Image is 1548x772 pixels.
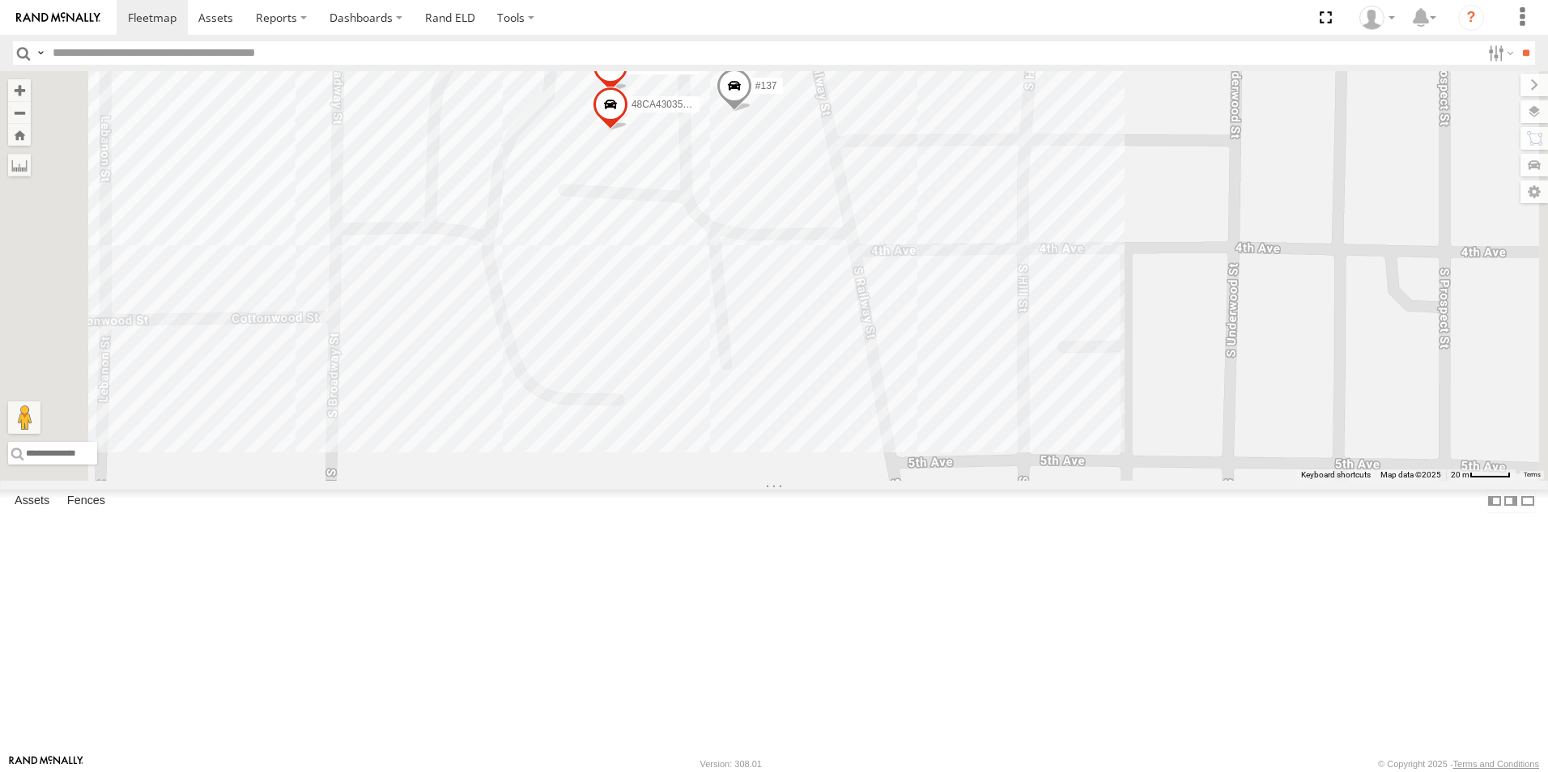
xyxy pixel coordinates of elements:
[1378,759,1539,769] div: © Copyright 2025 -
[1458,5,1484,31] i: ?
[1301,469,1371,481] button: Keyboard shortcuts
[1482,41,1516,65] label: Search Filter Options
[1486,490,1503,513] label: Dock Summary Table to the Left
[1524,472,1541,478] a: Terms (opens in new tab)
[1503,490,1519,513] label: Dock Summary Table to the Right
[1520,490,1536,513] label: Hide Summary Table
[632,100,700,111] span: 48CA43035C64
[1520,180,1548,203] label: Map Settings
[9,756,83,772] a: Visit our Website
[8,101,31,124] button: Zoom out
[700,759,762,769] div: Version: 308.01
[1451,470,1469,479] span: 20 m
[6,490,57,512] label: Assets
[8,124,31,146] button: Zoom Home
[8,401,40,434] button: Drag Pegman onto the map to open Street View
[8,79,31,101] button: Zoom in
[1380,470,1441,479] span: Map data ©2025
[34,41,47,65] label: Search Query
[1446,469,1516,481] button: Map Scale: 20 m per 47 pixels
[1453,759,1539,769] a: Terms and Conditions
[1354,6,1401,30] div: Devan Weelborg
[755,80,777,91] span: #137
[8,154,31,176] label: Measure
[59,490,113,512] label: Fences
[16,12,100,23] img: rand-logo.svg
